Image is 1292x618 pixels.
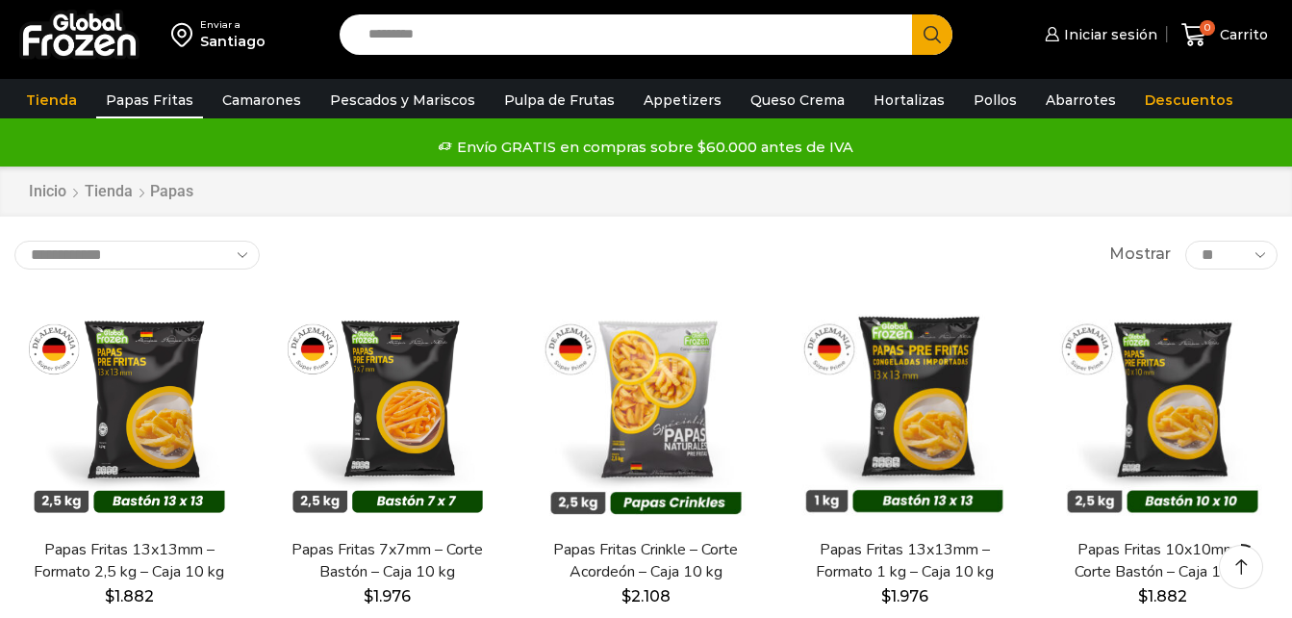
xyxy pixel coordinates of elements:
[881,587,891,605] span: $
[964,82,1026,118] a: Pollos
[1135,82,1243,118] a: Descuentos
[84,181,134,203] a: Tienda
[1059,539,1266,583] a: Papas Fritas 10x10mm – Corte Bastón – Caja 10 kg
[320,82,485,118] a: Pescados y Mariscos
[912,14,952,55] button: Search button
[14,241,260,270] select: Pedido de la tienda
[1215,25,1268,44] span: Carrito
[801,539,1008,583] a: Papas Fritas 13x13mm – Formato 1 kg – Caja 10 kg
[28,181,193,203] nav: Breadcrumb
[150,182,193,200] h1: Papas
[1059,25,1157,44] span: Iniciar sesión
[96,82,203,118] a: Papas Fritas
[364,587,411,605] bdi: 1.976
[881,587,928,605] bdi: 1.976
[105,587,114,605] span: $
[543,539,749,583] a: Papas Fritas Crinkle – Corte Acordeón – Caja 10 kg
[634,82,731,118] a: Appetizers
[364,587,373,605] span: $
[26,539,233,583] a: Papas Fritas 13x13mm – Formato 2,5 kg – Caja 10 kg
[621,587,631,605] span: $
[105,587,154,605] bdi: 1.882
[621,587,671,605] bdi: 2.108
[1109,244,1171,266] span: Mostrar
[1036,82,1126,118] a: Abarrotes
[285,539,492,583] a: Papas Fritas 7x7mm – Corte Bastón – Caja 10 kg
[1138,587,1148,605] span: $
[1177,13,1273,58] a: 0 Carrito
[1040,15,1157,54] a: Iniciar sesión
[1138,587,1187,605] bdi: 1.882
[864,82,954,118] a: Hortalizas
[200,32,266,51] div: Santiago
[28,181,67,203] a: Inicio
[200,18,266,32] div: Enviar a
[16,82,87,118] a: Tienda
[1200,20,1215,36] span: 0
[213,82,311,118] a: Camarones
[171,18,200,51] img: address-field-icon.svg
[494,82,624,118] a: Pulpa de Frutas
[741,82,854,118] a: Queso Crema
